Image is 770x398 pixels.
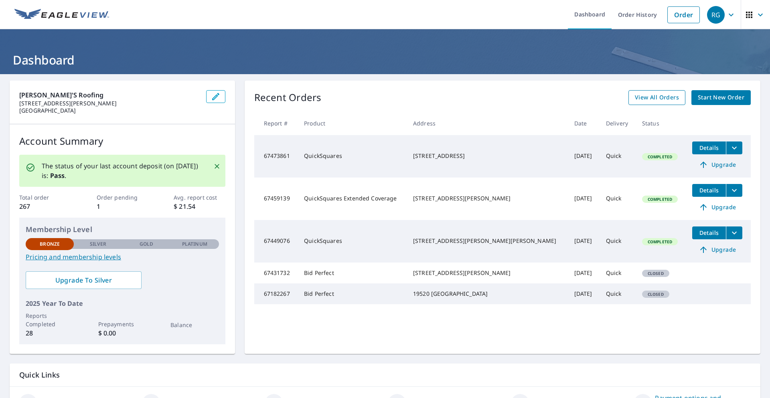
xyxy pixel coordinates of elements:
p: [PERSON_NAME]'s Roofing [19,90,200,100]
td: Quick [600,220,636,263]
a: View All Orders [628,90,685,105]
td: 67459139 [254,178,298,220]
td: Quick [600,263,636,283]
td: 67449076 [254,220,298,263]
span: Upgrade [697,245,738,255]
p: Avg. report cost [174,193,225,202]
td: QuickSquares [298,220,407,263]
p: 1 [97,202,148,211]
p: Quick Links [19,370,751,380]
a: Upgrade To Silver [26,271,142,289]
td: [DATE] [568,178,600,220]
p: The status of your last account deposit (on [DATE]) is: . [42,161,204,180]
p: [STREET_ADDRESS][PERSON_NAME] [19,100,200,107]
span: Completed [643,196,677,202]
td: Quick [600,178,636,220]
span: Upgrade [697,202,738,212]
p: $ 0.00 [98,328,146,338]
div: [STREET_ADDRESS][PERSON_NAME] [413,194,561,202]
p: Silver [90,240,107,248]
button: filesDropdownBtn-67459139 [726,184,742,197]
p: Order pending [97,193,148,202]
button: filesDropdownBtn-67473861 [726,141,742,154]
th: Product [298,111,407,135]
img: EV Logo [14,9,109,21]
td: QuickSquares [298,135,407,178]
button: filesDropdownBtn-67449076 [726,226,742,239]
span: Completed [643,154,677,160]
a: Pricing and membership levels [26,252,219,262]
span: Details [697,144,721,152]
span: Details [697,186,721,194]
td: Bid Perfect [298,263,407,283]
div: RG [707,6,725,24]
span: Closed [643,291,669,297]
p: [GEOGRAPHIC_DATA] [19,107,200,114]
td: Quick [600,283,636,304]
button: detailsBtn-67473861 [692,141,726,154]
span: Completed [643,239,677,244]
p: Recent Orders [254,90,322,105]
p: Platinum [182,240,207,248]
div: [STREET_ADDRESS][PERSON_NAME] [413,269,561,277]
a: Start New Order [691,90,751,105]
p: Membership Level [26,224,219,235]
p: Bronze [40,240,60,248]
button: detailsBtn-67459139 [692,184,726,197]
p: Total order [19,193,71,202]
p: Gold [140,240,153,248]
a: Order [667,6,700,23]
p: Balance [170,321,219,329]
div: 19520 [GEOGRAPHIC_DATA] [413,290,561,298]
p: $ 21.54 [174,202,225,211]
p: 28 [26,328,74,338]
td: 67431732 [254,263,298,283]
p: 2025 Year To Date [26,299,219,308]
td: QuickSquares Extended Coverage [298,178,407,220]
td: [DATE] [568,220,600,263]
th: Status [636,111,686,135]
td: [DATE] [568,263,600,283]
td: [DATE] [568,283,600,304]
th: Address [407,111,568,135]
td: Quick [600,135,636,178]
button: detailsBtn-67449076 [692,226,726,239]
td: 67182267 [254,283,298,304]
td: 67473861 [254,135,298,178]
th: Report # [254,111,298,135]
span: Upgrade To Silver [32,276,135,285]
span: Start New Order [698,93,744,103]
div: [STREET_ADDRESS] [413,152,561,160]
p: Reports Completed [26,311,74,328]
span: Upgrade [697,160,738,170]
a: Upgrade [692,158,742,171]
h1: Dashboard [10,52,760,68]
a: Upgrade [692,243,742,256]
a: Upgrade [692,201,742,214]
span: View All Orders [635,93,679,103]
span: Details [697,229,721,236]
button: Close [212,161,222,172]
td: Bid Perfect [298,283,407,304]
p: Account Summary [19,134,225,148]
b: Pass [50,171,65,180]
p: 267 [19,202,71,211]
td: [DATE] [568,135,600,178]
th: Delivery [600,111,636,135]
p: Prepayments [98,320,146,328]
div: [STREET_ADDRESS][PERSON_NAME][PERSON_NAME] [413,237,561,245]
span: Closed [643,271,669,276]
th: Date [568,111,600,135]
